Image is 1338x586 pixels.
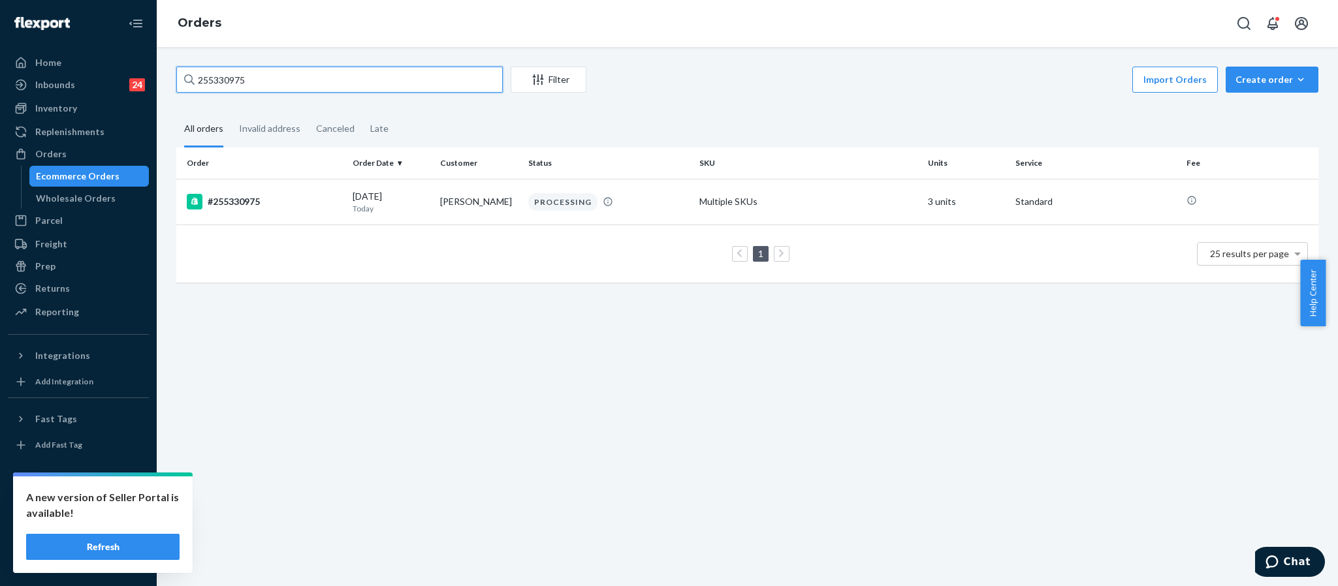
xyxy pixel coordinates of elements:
[523,147,694,179] th: Status
[1255,547,1325,579] iframe: Opens a widget where you can chat to one of our agents
[14,17,70,30] img: Flexport logo
[756,248,766,259] a: Page 1 is your current page
[8,144,149,164] a: Orders
[370,112,389,146] div: Late
[435,179,522,224] td: [PERSON_NAME]
[35,56,61,69] div: Home
[1210,248,1289,259] span: 25 results per page
[1231,10,1257,37] button: Open Search Box
[8,371,149,392] a: Add Integration
[1235,73,1309,86] div: Create order
[8,345,149,366] button: Integrations
[8,52,149,73] a: Home
[694,147,923,179] th: SKU
[35,147,67,161] div: Orders
[511,67,586,93] button: Filter
[35,125,104,138] div: Replenishments
[26,489,180,521] p: A new version of Seller Portal is available!
[35,282,70,295] div: Returns
[8,483,149,504] a: Settings
[1300,260,1326,326] button: Help Center
[8,301,149,322] a: Reporting
[36,170,119,183] div: Ecommerce Orders
[123,10,149,37] button: Close Navigation
[35,260,56,273] div: Prep
[316,112,355,146] div: Canceled
[35,238,67,251] div: Freight
[1226,67,1318,93] button: Create order
[35,439,82,450] div: Add Fast Tag
[29,188,150,209] a: Wholesale Orders
[1260,10,1286,37] button: Open notifications
[347,147,435,179] th: Order Date
[187,194,342,209] div: #255330975
[8,98,149,119] a: Inventory
[528,193,597,211] div: PROCESSING
[1181,147,1318,179] th: Fee
[29,166,150,187] a: Ecommerce Orders
[35,376,93,387] div: Add Integration
[353,190,430,214] div: [DATE]
[511,73,586,86] div: Filter
[1288,10,1314,37] button: Open account menu
[35,305,79,318] div: Reporting
[35,78,75,91] div: Inbounds
[923,147,1010,179] th: Units
[8,278,149,299] a: Returns
[178,16,221,30] a: Orders
[35,102,77,115] div: Inventory
[8,409,149,429] button: Fast Tags
[8,527,149,548] a: Help Center
[1015,195,1176,208] p: Standard
[8,505,149,526] button: Talk to Support
[923,179,1010,224] td: 3 units
[8,435,149,455] a: Add Fast Tag
[8,256,149,277] a: Prep
[8,210,149,231] a: Parcel
[176,147,347,179] th: Order
[353,203,430,214] p: Today
[176,67,503,93] input: Search orders
[167,5,232,42] ol: breadcrumbs
[35,349,90,362] div: Integrations
[440,157,517,168] div: Customer
[8,549,149,570] button: Give Feedback
[26,534,180,560] button: Refresh
[36,192,116,205] div: Wholesale Orders
[239,112,300,146] div: Invalid address
[8,121,149,142] a: Replenishments
[8,74,149,95] a: Inbounds24
[184,112,223,147] div: All orders
[129,78,145,91] div: 24
[1132,67,1218,93] button: Import Orders
[694,179,923,224] td: Multiple SKUs
[35,412,77,425] div: Fast Tags
[1010,147,1181,179] th: Service
[8,234,149,254] a: Freight
[35,214,63,227] div: Parcel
